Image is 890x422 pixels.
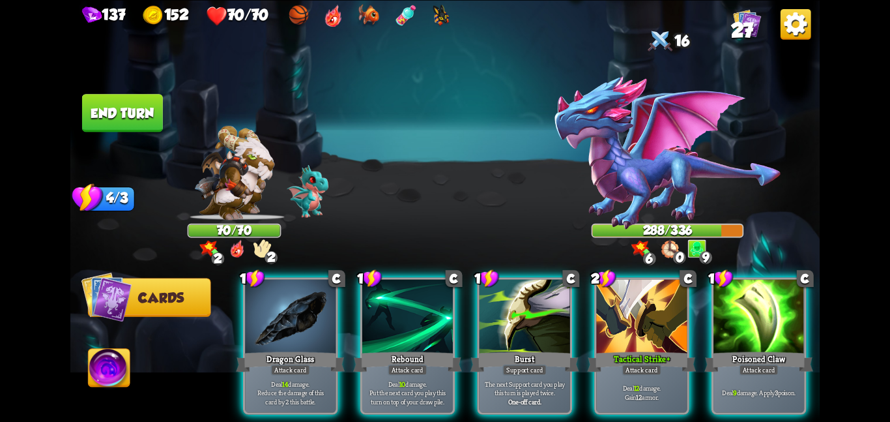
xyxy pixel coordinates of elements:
[733,388,736,397] b: 9
[733,8,761,39] div: View all the cards in your deck
[562,270,579,287] div: C
[399,379,406,388] b: 10
[508,397,541,406] b: One-off card.
[82,6,125,25] div: Gems
[394,4,417,27] img: Energy Drink - Whenever playing a Potion card, gain 1 stamina.
[286,4,309,27] img: Basketball - For every stamina point left at the end of your turn, gain 5 armor.
[553,75,781,230] img: Chronos.png
[708,269,734,288] div: 1
[739,364,779,375] div: Attack card
[700,251,713,264] div: 9
[138,290,184,305] span: Cards
[88,187,135,211] div: 4/3
[353,350,462,374] div: Rebound
[474,269,500,288] div: 1
[731,19,754,42] span: 27
[704,350,813,374] div: Poisoned Claw
[282,379,288,388] b: 14
[88,278,211,316] button: Cards
[622,364,662,375] div: Attack card
[357,269,382,288] div: 1
[781,8,811,39] img: OptionsButton.png
[591,269,616,288] div: 2
[81,271,132,322] img: Cards_Icon.png
[364,379,450,406] p: Deal damage. Put the next card you play this turn on top of your draw pile.
[667,354,670,365] b: +
[82,94,163,132] button: End turn
[206,5,227,26] img: health.png
[265,251,278,264] div: 2
[643,252,656,265] div: 6
[661,239,679,258] img: Clock.png
[775,388,778,397] b: 3
[230,239,244,258] img: DragonFury.png
[324,4,341,27] img: Dragon Fury - Gain 1 extra stamina and draw 1 additional card at the start of each turn.
[236,350,345,374] div: Dragon Glass
[206,5,268,26] div: Health
[599,384,685,401] p: Deal damage. Gain armor.
[82,7,102,25] img: gem.png
[188,224,280,236] div: 70/70
[587,350,696,374] div: Tactical Strike
[634,384,640,393] b: 12
[592,26,744,57] div: 16
[388,364,427,375] div: Attack card
[89,349,130,391] img: Ability_Icon.png
[240,269,265,288] div: 1
[446,270,463,287] div: C
[636,393,642,402] b: 12
[356,4,379,27] img: Goldfish - Potion cards go to discard pile, rather than being one-off cards.
[431,4,450,27] img: Anubis Mask - Whenever poisoned enemies are hit, increase their poison amount by 1.
[328,270,345,287] div: C
[592,224,742,236] div: 288/336
[470,350,579,374] div: Burst
[502,364,547,375] div: Support card
[287,165,328,218] img: Void_Dragon_Baby.png
[688,239,707,258] img: Poison.png
[733,8,761,37] img: Cards_Icon.png
[212,252,225,265] div: 2
[200,241,219,257] img: BonusDamageIcon.png
[194,125,274,220] img: Barbarian_Dragon.png
[143,5,188,26] div: Gold
[673,251,686,264] div: 0
[631,241,650,257] img: BonusDamageIcon.png
[248,379,334,406] p: Deal damage. Reduce the damage of this card by 2 this battle.
[253,239,272,258] img: Prayer.png
[680,270,696,287] div: C
[716,388,802,397] p: Deal damage. Apply poison.
[797,270,814,287] div: C
[481,379,567,397] p: The next Support card you play this turn is played twice.
[72,182,104,213] img: Stamina_Icon.png
[270,364,310,375] div: Attack card
[143,5,164,26] img: gold.png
